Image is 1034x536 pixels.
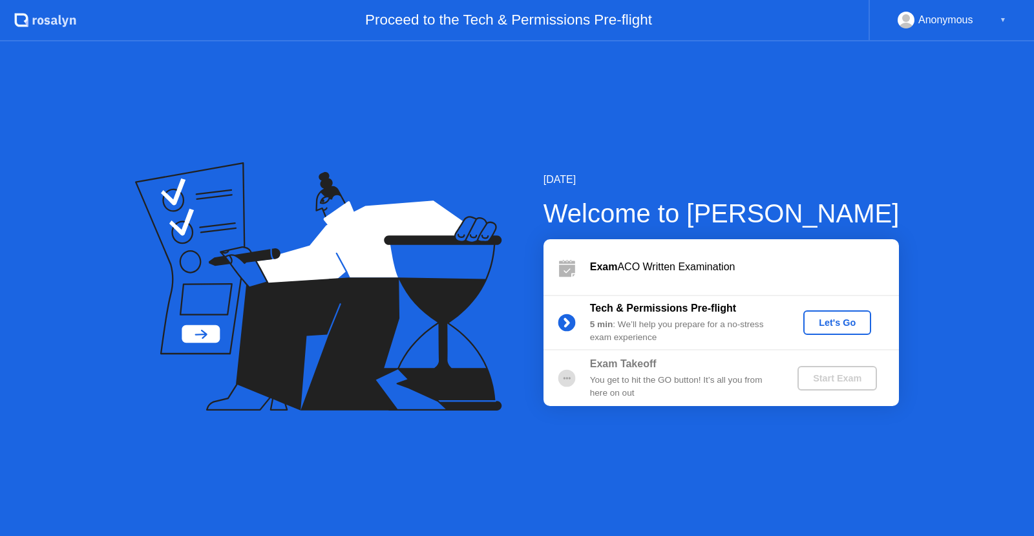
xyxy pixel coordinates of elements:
div: [DATE] [543,172,900,188]
button: Let's Go [803,310,871,335]
b: Exam [590,261,618,272]
div: Let's Go [808,317,866,328]
div: ACO Written Examination [590,259,899,275]
div: You get to hit the GO button! It’s all you from here on out [590,374,776,400]
div: Anonymous [918,12,973,28]
b: 5 min [590,319,613,329]
div: ▼ [1000,12,1006,28]
button: Start Exam [797,366,877,391]
div: Start Exam [803,373,872,383]
div: Welcome to [PERSON_NAME] [543,194,900,233]
div: : We’ll help you prepare for a no-stress exam experience [590,318,776,345]
b: Exam Takeoff [590,358,657,369]
b: Tech & Permissions Pre-flight [590,303,736,314]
